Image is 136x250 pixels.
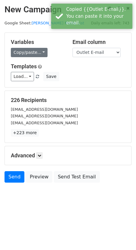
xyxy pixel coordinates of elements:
[5,21,84,25] small: Google Sheet:
[5,5,131,15] h2: New Campaign
[11,152,125,159] h5: Advanced
[43,72,59,81] button: Save
[11,63,37,69] a: Templates
[66,6,130,26] div: Copied {{Outlet E-mail}}. You can paste it into your email.
[11,39,63,45] h5: Variables
[11,107,78,112] small: [EMAIL_ADDRESS][DOMAIN_NAME]
[26,171,52,183] a: Preview
[11,72,34,81] a: Load...
[11,97,125,103] h5: 226 Recipients
[73,39,125,45] h5: Email column
[54,171,100,183] a: Send Test Email
[11,48,48,57] a: Copy/paste...
[32,21,84,25] a: [PERSON_NAME] Media List
[5,171,24,183] a: Send
[11,114,78,118] small: [EMAIL_ADDRESS][DOMAIN_NAME]
[11,129,39,137] a: +223 more
[11,121,78,125] small: [EMAIL_ADDRESS][DOMAIN_NAME]
[106,221,136,250] iframe: Chat Widget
